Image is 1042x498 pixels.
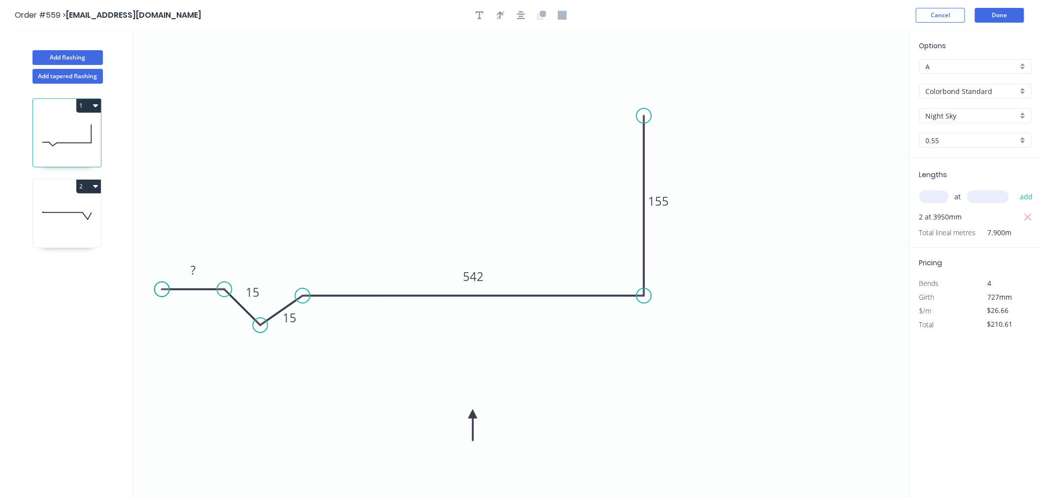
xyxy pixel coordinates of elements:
[975,8,1024,23] button: Done
[33,69,103,84] button: Add tapered flashing
[246,284,260,300] tspan: 15
[33,50,103,65] button: Add flashing
[133,31,910,498] svg: 0
[926,86,1018,96] input: Material
[191,262,195,278] tspan: ?
[988,292,1012,302] span: 727mm
[919,41,946,51] span: Options
[955,190,961,204] span: at
[926,62,1018,72] input: Price level
[463,268,484,284] tspan: 542
[976,226,1012,240] span: 7.900m
[649,193,669,209] tspan: 155
[988,279,992,288] span: 4
[926,135,1018,146] input: Thickness
[66,9,201,21] span: [EMAIL_ADDRESS][DOMAIN_NAME]
[283,310,297,326] tspan: 15
[919,279,939,288] span: Bends
[919,320,934,329] span: Total
[919,258,943,268] span: Pricing
[76,180,101,193] button: 2
[919,306,932,315] span: $/m
[919,170,947,180] span: Lengths
[15,9,66,21] span: Order #559 >
[919,210,962,224] span: 2 at 3950mm
[76,99,101,113] button: 1
[926,111,1018,121] input: Colour
[919,292,935,302] span: Girth
[1015,188,1038,205] button: add
[919,226,976,240] span: Total lineal metres
[916,8,965,23] button: Cancel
